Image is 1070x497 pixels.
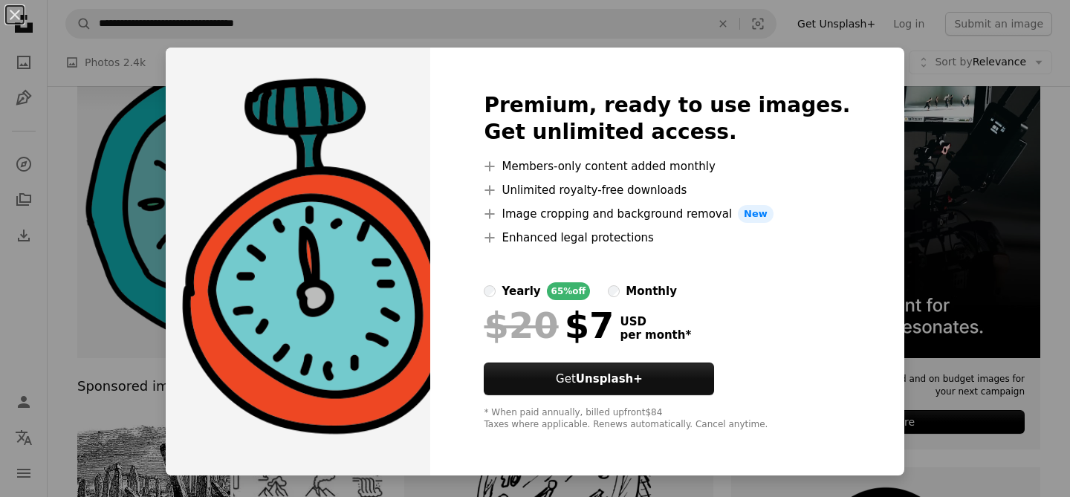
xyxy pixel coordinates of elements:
div: 65% off [547,282,591,300]
li: Enhanced legal protections [484,229,850,247]
h2: Premium, ready to use images. Get unlimited access. [484,92,850,146]
button: GetUnsplash+ [484,363,714,395]
span: per month * [620,328,691,342]
span: New [738,205,774,223]
li: Members-only content added monthly [484,157,850,175]
span: $20 [484,306,558,345]
div: * When paid annually, billed upfront $84 Taxes where applicable. Renews automatically. Cancel any... [484,407,850,431]
li: Image cropping and background removal [484,205,850,223]
li: Unlimited royalty-free downloads [484,181,850,199]
img: premium_vector-1731582099221-43d12466429a [166,48,430,475]
div: monthly [626,282,677,300]
input: monthly [608,285,620,297]
div: $7 [484,306,614,345]
input: yearly65%off [484,285,496,297]
strong: Unsplash+ [576,372,643,386]
span: USD [620,315,691,328]
div: yearly [502,282,540,300]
